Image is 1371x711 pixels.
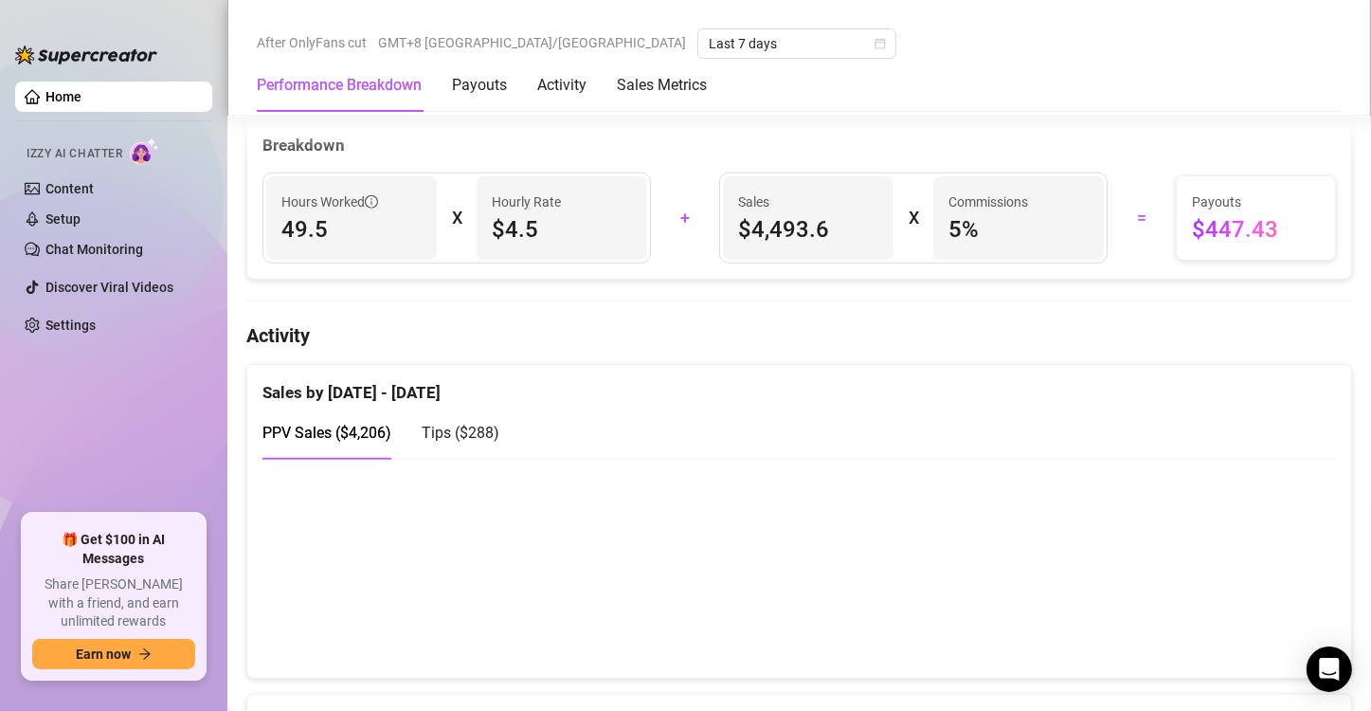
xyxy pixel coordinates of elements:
div: Payouts [452,74,507,97]
div: Sales by [DATE] - [DATE] [262,365,1336,406]
span: 5 % [948,214,1089,245]
a: Chat Monitoring [45,242,143,257]
article: Hourly Rate [492,191,561,212]
span: GMT+8 [GEOGRAPHIC_DATA]/[GEOGRAPHIC_DATA] [378,28,686,57]
span: 🎁 Get $100 in AI Messages [32,531,195,568]
div: Activity [537,74,586,97]
div: Breakdown [262,133,1336,158]
h4: Activity [246,322,1352,349]
span: calendar [875,38,886,49]
img: logo-BBDzfeDw.svg [15,46,157,64]
span: info-circle [365,195,378,209]
span: Izzy AI Chatter [27,145,122,163]
span: After OnlyFans cut [257,28,367,57]
article: Commissions [948,191,1028,212]
div: X [909,203,918,233]
span: $4,493.6 [738,214,878,245]
a: Content [45,181,94,196]
span: Earn now [76,647,131,662]
span: Last 7 days [709,29,885,58]
button: Earn nowarrow-right [32,639,195,669]
span: arrow-right [138,647,152,661]
span: Share [PERSON_NAME] with a friend, and earn unlimited rewards [32,575,195,631]
a: Home [45,89,81,104]
div: X [452,203,461,233]
div: + [662,203,708,233]
a: Settings [45,318,96,333]
div: Performance Breakdown [257,74,422,97]
span: Tips ( $288 ) [422,424,499,442]
span: Hours Worked [281,191,378,212]
span: $4.5 [492,214,632,245]
a: Setup [45,211,81,227]
div: Sales Metrics [617,74,707,97]
span: Payouts [1192,191,1320,212]
img: AI Chatter [130,137,159,165]
div: Open Intercom Messenger [1307,647,1352,692]
div: = [1119,203,1164,233]
a: Discover Viral Videos [45,280,173,295]
span: PPV Sales ( $4,206 ) [262,424,391,442]
span: $447.43 [1192,214,1320,245]
span: 49.5 [281,214,422,245]
span: Sales [738,191,878,212]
